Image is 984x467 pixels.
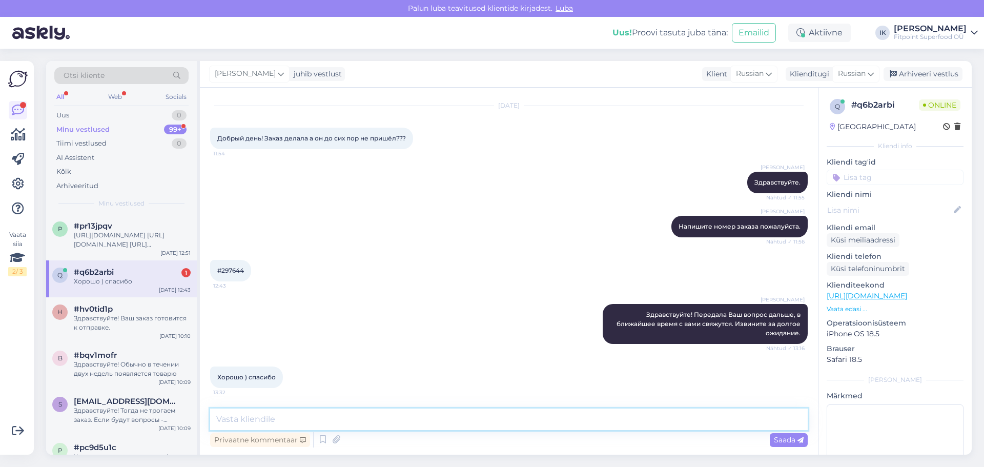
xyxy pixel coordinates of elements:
[827,280,963,291] p: Klienditeekond
[181,268,191,277] div: 1
[827,375,963,384] div: [PERSON_NAME]
[213,389,252,396] span: 13:32
[827,251,963,262] p: Kliendi telefon
[98,199,145,208] span: Minu vestlused
[827,205,952,216] input: Lisa nimi
[158,378,191,386] div: [DATE] 10:09
[290,69,342,79] div: juhib vestlust
[827,318,963,329] p: Operatsioonisüsteem
[766,344,805,352] span: Nähtud ✓ 13:16
[54,90,66,104] div: All
[851,99,919,111] div: # q6b2arbi
[732,23,776,43] button: Emailid
[56,181,98,191] div: Arhiveeritud
[894,33,967,41] div: Fitpoint Superfood OÜ
[612,27,728,39] div: Proovi tasuta juba täna:
[56,167,71,177] div: Kõik
[827,141,963,151] div: Kliendi info
[827,391,963,401] p: Märkmed
[827,262,909,276] div: Küsi telefoninumbrit
[56,138,107,149] div: Tiimi vestlused
[788,24,851,42] div: Aktiivne
[74,351,117,360] span: #bqv1mofr
[158,424,191,432] div: [DATE] 10:09
[64,70,105,81] span: Otsi kliente
[766,194,805,201] span: Nähtud ✓ 11:55
[835,103,840,110] span: q
[617,311,802,337] span: Здравствуйте! Передала Ваш вопрос дальше, в ближайшее время с вами свяжутся. Извините за долгое о...
[827,343,963,354] p: Brauser
[74,406,191,424] div: Здравствуйте! Тогда не трогаем заказ. Если будут вопросы - обращайтесь! ъ
[172,138,187,149] div: 0
[74,360,191,378] div: Здравствуйте! Обычно в течении двух недель появляется товарю
[217,134,406,142] span: Добрый день! Заказ делала а он до сих пор не пришёл???
[74,452,191,461] div: Хорошего продолжения дня!
[58,446,63,454] span: p
[875,26,890,40] div: IK
[679,222,801,230] span: Напишите номер заказа пожалуйста.
[827,304,963,314] p: Vaata edasi ...
[827,329,963,339] p: iPhone OS 18.5
[8,230,27,276] div: Vaata siia
[884,67,962,81] div: Arhiveeri vestlus
[58,225,63,233] span: p
[215,68,276,79] span: [PERSON_NAME]
[894,25,978,41] a: [PERSON_NAME]Fitpoint Superfood OÜ
[761,164,805,171] span: [PERSON_NAME]
[159,286,191,294] div: [DATE] 12:43
[56,153,94,163] div: AI Assistent
[786,69,829,79] div: Klienditugi
[57,308,63,316] span: h
[552,4,576,13] span: Luba
[172,110,187,120] div: 0
[217,373,276,381] span: Хорошо ) спасибо
[754,178,801,186] span: Здравствуйте.
[213,150,252,157] span: 11:54
[894,25,967,33] div: [PERSON_NAME]
[74,231,191,249] div: [URL][DOMAIN_NAME] [URL][DOMAIN_NAME] [URL][DOMAIN_NAME]
[827,170,963,185] input: Lisa tag
[74,443,116,452] span: #pc9d5u1c
[74,268,114,277] span: #q6b2arbi
[159,332,191,340] div: [DATE] 10:10
[58,354,63,362] span: b
[702,69,727,79] div: Klient
[774,435,804,444] span: Saada
[830,121,916,132] div: [GEOGRAPHIC_DATA]
[74,397,180,406] span: slavjaan1@gmail.com
[827,222,963,233] p: Kliendi email
[163,90,189,104] div: Socials
[74,304,113,314] span: #hv0tid1p
[612,28,632,37] b: Uus!
[8,267,27,276] div: 2 / 3
[217,267,244,274] span: #297644
[74,221,112,231] span: #pr13jpqv
[74,314,191,332] div: Здравствуйте! Ваш заказ готовится к отправке.
[210,101,808,110] div: [DATE]
[827,233,899,247] div: Küsi meiliaadressi
[164,125,187,135] div: 99+
[213,282,252,290] span: 12:43
[74,277,191,286] div: Хорошо ) спасибо
[736,68,764,79] span: Russian
[210,433,310,447] div: Privaatne kommentaar
[761,296,805,303] span: [PERSON_NAME]
[106,90,124,104] div: Web
[56,110,69,120] div: Uus
[761,208,805,215] span: [PERSON_NAME]
[838,68,866,79] span: Russian
[827,354,963,365] p: Safari 18.5
[56,125,110,135] div: Minu vestlused
[827,189,963,200] p: Kliendi nimi
[58,400,62,408] span: s
[919,99,960,111] span: Online
[766,238,805,246] span: Nähtud ✓ 11:56
[827,291,907,300] a: [URL][DOMAIN_NAME]
[827,157,963,168] p: Kliendi tag'id
[160,249,191,257] div: [DATE] 12:51
[57,271,63,279] span: q
[8,69,28,89] img: Askly Logo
